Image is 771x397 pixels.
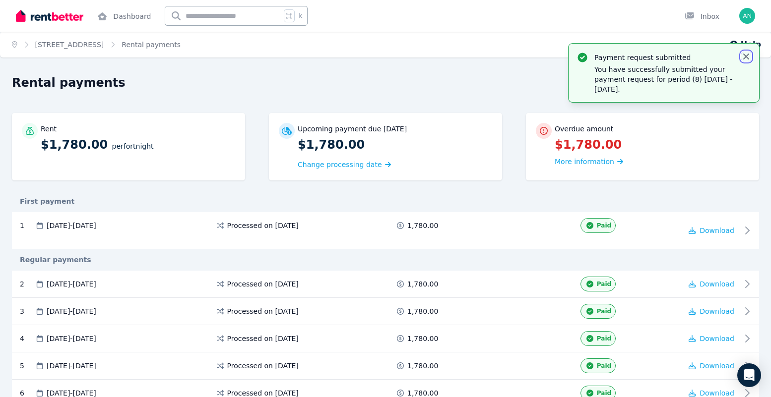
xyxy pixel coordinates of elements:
span: Processed on [DATE] [227,334,299,343]
div: Regular payments [12,255,759,265]
button: Help [729,39,761,51]
span: Processed on [DATE] [227,279,299,289]
span: 1,780.00 [407,279,438,289]
span: Paid [597,307,611,315]
span: per Fortnight [112,142,154,150]
span: Download [700,307,734,315]
div: Inbox [685,11,719,21]
div: 3 [20,304,35,319]
span: [DATE] - [DATE] [47,334,96,343]
span: Paid [597,222,611,229]
span: 1,780.00 [407,361,438,371]
p: Upcoming payment due [DATE] [298,124,407,134]
button: Download [689,279,734,289]
span: 1,780.00 [407,221,438,230]
span: k [299,12,302,20]
a: [STREET_ADDRESS] [35,41,104,49]
span: 1,780.00 [407,334,438,343]
span: Change processing date [298,160,382,170]
span: Processed on [DATE] [227,361,299,371]
div: Open Intercom Messenger [737,363,761,387]
div: First payment [12,196,759,206]
span: Rental payments [122,40,181,50]
p: $1,780.00 [41,137,235,153]
div: 4 [20,331,35,346]
span: [DATE] - [DATE] [47,306,96,316]
p: $1,780.00 [555,137,749,153]
p: You have successfully submitted your payment request for period (8) [DATE] - [DATE]. [594,64,733,94]
div: 2 [20,277,35,291]
span: Paid [597,362,611,370]
button: Download [689,361,734,371]
span: [DATE] - [DATE] [47,361,96,371]
span: More information [555,158,614,166]
span: Download [700,362,734,370]
div: 1 [20,221,35,230]
div: 5 [20,358,35,373]
button: Download [689,226,734,235]
span: Download [700,335,734,342]
a: Change processing date [298,160,391,170]
span: Processed on [DATE] [227,306,299,316]
span: Download [700,227,734,234]
span: [DATE] - [DATE] [47,279,96,289]
span: Download [700,389,734,397]
span: [DATE] - [DATE] [47,221,96,230]
p: Rent [41,124,57,134]
p: Payment request submitted [594,53,733,62]
p: $1,780.00 [298,137,492,153]
span: Processed on [DATE] [227,221,299,230]
img: Annabelle Commerford [739,8,755,24]
button: Download [689,306,734,316]
span: Paid [597,389,611,397]
span: Download [700,280,734,288]
img: RentBetter [16,8,83,23]
span: Paid [597,280,611,288]
span: 1,780.00 [407,306,438,316]
p: Overdue amount [555,124,613,134]
button: Download [689,334,734,343]
span: Paid [597,335,611,342]
h1: Rental payments [12,75,126,91]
